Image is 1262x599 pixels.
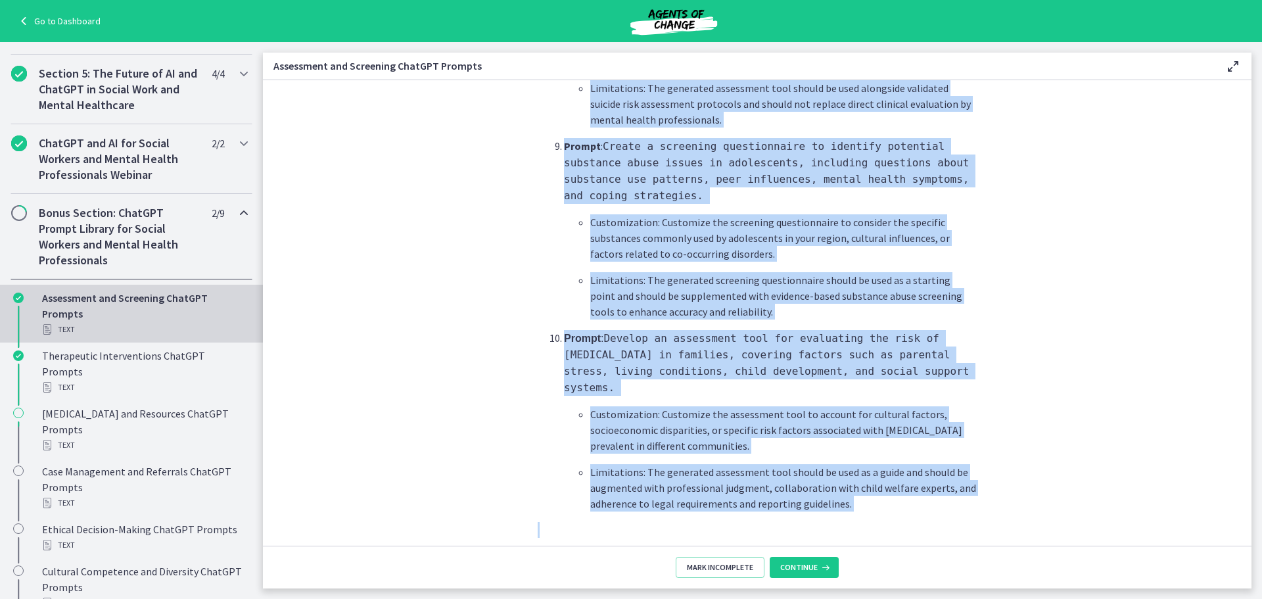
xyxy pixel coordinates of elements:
div: Therapeutic Interventions ChatGPT Prompts [42,348,247,395]
div: Text [42,537,247,553]
p: Limitations: The generated screening questionnaire should be used as a starting point and should ... [590,272,977,320]
i: Completed [13,293,24,303]
a: Go to Dashboard [16,13,101,29]
i: Completed [11,66,27,82]
code: Develop an assessment tool for evaluating the risk of [MEDICAL_DATA] in families, covering factor... [564,332,970,394]
span: 2 / 2 [212,135,224,151]
div: Text [42,322,247,337]
div: Assessment and Screening ChatGPT Prompts [42,290,247,337]
p: Customization: Customize the assessment tool to account for cultural factors, socioeconomic dispa... [590,406,977,454]
button: Continue [770,557,839,578]
div: Text [42,437,247,453]
button: Mark Incomplete [676,557,764,578]
h2: ChatGPT and AI for Social Workers and Mental Health Professionals Webinar [39,135,199,183]
i: Completed [11,135,27,151]
div: Case Management and Referrals ChatGPT Prompts [42,464,247,511]
span: Mark Incomplete [687,562,753,573]
div: Ethical Decision-Making ChatGPT Prompts [42,521,247,553]
div: [MEDICAL_DATA] and Resources ChatGPT Prompts [42,406,247,453]
p: Limitations: The generated assessment tool should be used alongside validated suicide risk assess... [590,80,977,128]
div: Text [42,379,247,395]
code: Create a screening questionnaire to identify potential substance abuse issues in adolescents, inc... [564,140,970,202]
strong: Prompt [564,139,601,153]
p: : [564,138,977,204]
span: Continue [780,562,818,573]
p: Customization: Customize the screening questionnaire to consider the specific substances commonly... [590,214,977,262]
div: Text [42,495,247,511]
h3: Assessment and Screening ChatGPT Prompts [273,58,1204,74]
h2: Section 5: The Future of AI and ChatGPT in Social Work and Mental Healthcare [39,66,199,113]
span: : [564,333,970,393]
span: 4 / 4 [212,66,224,82]
span: Prompt [564,333,601,344]
p: Limitations: The generated assessment tool should be used as a guide and should be augmented with... [590,464,977,512]
span: 2 / 9 [212,205,224,221]
img: Agents of Change [595,5,753,37]
h2: Bonus Section: ChatGPT Prompt Library for Social Workers and Mental Health Professionals [39,205,199,268]
i: Completed [13,350,24,361]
